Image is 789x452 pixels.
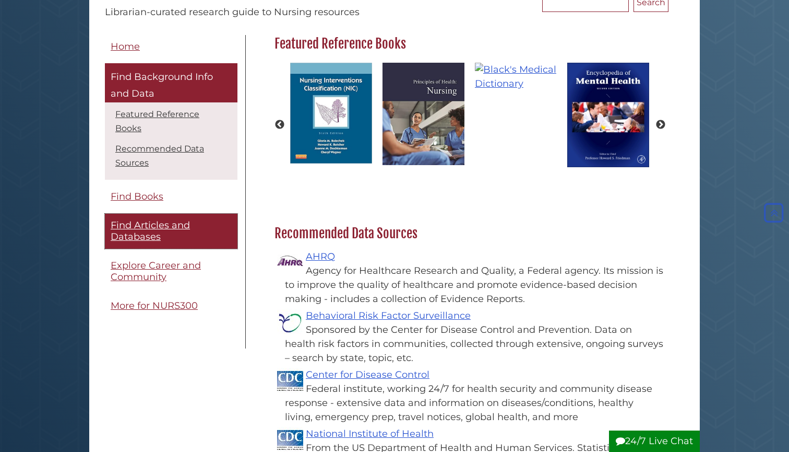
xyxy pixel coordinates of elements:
a: National Institute of Health [306,428,434,439]
img: Nursing Interventions Classification [285,57,377,169]
button: 24/7 Live Chat [609,431,700,452]
span: Find Articles and Databases [111,219,190,243]
a: Home [105,35,237,59]
span: Explore Career and Community [111,260,201,283]
a: Find Background Info and Data [105,63,237,102]
a: Recommended Data Sources [115,144,204,168]
a: Behavioral Risk Factor Surveillance [306,310,471,321]
img: Encyclopedia of Mental Health [562,57,654,173]
a: Find Books [105,185,237,208]
span: Librarian-curated research guide to Nursing resources [105,6,360,18]
div: Agency for Healthcare Research and Quality, a Federal agency. Its mission is to improve the quali... [285,264,663,306]
span: More for NURS300 [111,300,198,311]
div: Federal institute, working 24/7 for health security and community disease response - extensive da... [285,382,663,424]
button: Previous [274,120,285,130]
span: Find Books [111,191,163,202]
h2: Recommended Data Sources [269,225,668,242]
a: Back to Top [761,207,786,218]
a: Explore Career and Community [105,254,237,289]
a: Center for Disease Control [306,369,429,380]
div: Sponsored by the Center for Disease Control and Prevention. Data on health risk factors in commun... [285,323,663,365]
a: More for NURS300 [105,294,237,318]
a: Find Articles and Databases [105,214,237,249]
img: Principles of Health: Nursing [377,57,470,170]
button: Next [655,120,666,130]
h2: Featured Reference Books [269,36,668,52]
a: Featured Reference Books [115,109,199,133]
span: Find Background Info and Data [111,71,213,99]
span: Home [111,41,140,52]
div: Guide Pages [105,35,237,323]
img: Black's Medical Dictionary [470,57,562,96]
a: AHRQ [306,251,335,262]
